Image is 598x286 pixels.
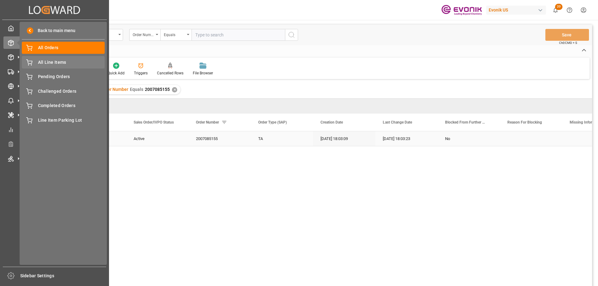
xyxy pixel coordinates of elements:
div: Equals [164,30,185,38]
span: Reason For Blocking [507,120,542,124]
span: All Orders [38,45,105,51]
span: Sales Order/IVPO Status [134,120,174,124]
span: Order Number [100,87,128,92]
a: Challenged Orders [22,85,105,97]
a: Line Item Parking Lot [22,114,105,126]
a: My Reports [3,123,106,135]
div: No [445,132,492,146]
span: Completed Orders [38,102,105,109]
div: [DATE] 18:03:23 [375,131,438,146]
span: Sidebar Settings [20,273,107,279]
img: Evonik-brand-mark-Deep-Purple-RGB.jpeg_1700498283.jpeg [441,5,482,16]
a: All Orders [22,42,105,54]
span: Blocked From Further Processing [445,120,487,124]
span: Equals [130,87,143,92]
span: Ctrl/CMD + S [559,40,577,45]
button: Help Center [562,3,577,17]
div: Active [134,132,181,146]
div: [DATE] 18:03:09 [313,131,375,146]
span: 2007085155 [145,87,170,92]
a: Transport Planner [3,138,106,150]
div: ✕ [172,87,177,92]
span: Order Number [196,120,219,124]
div: Cancelled Rows [157,70,183,76]
div: Triggers [134,70,148,76]
a: Pending Orders [22,71,105,83]
span: 20 [555,4,562,10]
span: Pending Orders [38,73,105,80]
div: Evonik US [486,6,546,15]
div: File Browser [193,70,213,76]
span: All Line Items [38,59,105,66]
button: open menu [129,29,160,41]
div: TA [251,131,313,146]
button: show 20 new notifications [548,3,562,17]
span: Line Item Parking Lot [38,117,105,124]
span: Creation Date [320,120,343,124]
button: Evonik US [486,4,548,16]
a: All Line Items [22,56,105,68]
span: Challenged Orders [38,88,105,95]
span: Back to main menu [33,27,75,34]
div: Quick Add [107,70,125,76]
button: Save [545,29,589,41]
div: Order Number [133,30,154,38]
span: Last Change Date [383,120,412,124]
span: Order Type (SAP) [258,120,287,124]
button: search button [285,29,298,41]
a: My Cockpit [3,22,106,34]
a: Completed Orders [22,100,105,112]
button: open menu [160,29,192,41]
input: Type to search [192,29,285,41]
div: 2007085155 [188,131,251,146]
